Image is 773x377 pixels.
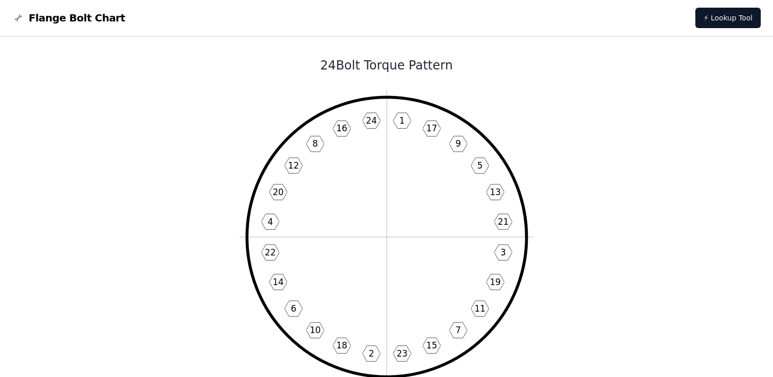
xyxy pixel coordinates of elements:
text: 16 [336,123,347,133]
text: 22 [265,247,276,257]
text: 23 [396,348,408,359]
text: 11 [474,303,485,314]
a: ⚡ Lookup Tool [695,8,761,28]
text: 9 [455,138,461,149]
text: 10 [310,325,321,335]
text: 5 [477,160,483,171]
text: 17 [426,123,437,133]
text: 8 [312,138,318,149]
text: 18 [336,340,347,350]
text: 13 [489,187,501,197]
text: 21 [498,217,509,227]
img: Flange Bolt Chart Logo [12,12,25,24]
span: Flange Bolt Chart [29,11,125,25]
text: 14 [272,277,284,287]
text: 7 [455,325,461,335]
text: 4 [267,217,273,227]
text: 3 [500,247,506,257]
text: 15 [426,340,437,350]
a: Flange Bolt Chart LogoFlange Bolt Chart [12,11,125,25]
text: 19 [489,277,501,287]
text: 2 [368,348,374,359]
text: 20 [272,187,284,197]
text: 12 [288,160,299,171]
text: 24 [366,115,377,126]
h1: 24 Bolt Torque Pattern [112,57,661,74]
text: 1 [399,115,405,126]
text: 6 [291,303,296,314]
